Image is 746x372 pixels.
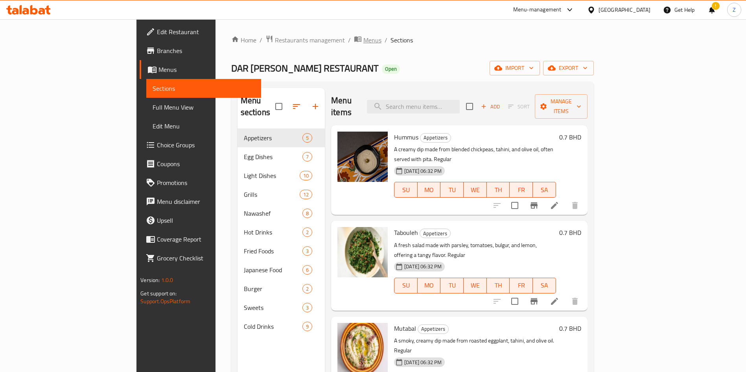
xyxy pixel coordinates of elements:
button: WE [464,182,487,198]
span: TH [490,184,507,196]
span: Add item [478,101,503,113]
button: delete [565,196,584,215]
span: Sections [153,84,255,93]
div: Menu-management [513,5,562,15]
button: SU [394,182,418,198]
button: TH [487,182,510,198]
span: Light Dishes [244,171,300,180]
span: 2 [303,229,312,236]
span: 5 [303,134,312,142]
span: Sort sections [287,97,306,116]
span: Appetizers [420,229,450,238]
div: items [302,133,312,143]
button: Manage items [535,94,588,119]
a: Menus [140,60,261,79]
span: Tabouleh [394,227,418,238]
span: Japanese Food [244,265,302,275]
span: SA [536,184,553,196]
span: Manage items [541,97,581,116]
div: items [302,209,312,218]
span: Select all sections [271,98,287,115]
span: Select section first [503,101,535,113]
span: Hot Drinks [244,227,302,237]
span: Get support on: [140,288,177,299]
a: Edit Restaurant [140,22,261,41]
a: Full Menu View [146,98,261,117]
a: Coupons [140,154,261,173]
div: Egg Dishes7 [238,147,325,166]
span: Full Menu View [153,103,255,112]
p: A creamy dip made from blended chickpeas, tahini, and olive oil, often served with pita. Regular [394,145,556,164]
a: Branches [140,41,261,60]
span: Fried Foods [244,246,302,256]
span: Menus [363,35,381,45]
button: FR [510,278,533,293]
nav: Menu sections [238,125,325,339]
div: Open [382,64,400,74]
div: Appetizers [244,133,302,143]
span: TH [490,280,507,291]
div: Egg Dishes [244,152,302,161]
div: Japanese Food6 [238,260,325,279]
span: [DATE] 06:32 PM [401,359,445,366]
span: Upsell [157,216,255,225]
a: Choice Groups [140,136,261,154]
span: Nawashef [244,209,302,218]
span: FR [513,184,530,196]
span: 3 [303,247,312,255]
img: Hummus [337,132,388,182]
h2: Menu items [331,95,357,118]
button: MO [418,182,441,198]
button: Add section [306,97,325,116]
span: 2 [303,285,312,293]
div: Grills12 [238,185,325,204]
nav: breadcrumb [231,35,594,45]
div: items [300,190,312,199]
div: Sweets3 [238,298,325,317]
span: export [549,63,588,73]
div: Nawashef8 [238,204,325,223]
div: Appetizers [420,133,451,143]
span: Z [733,5,736,14]
span: Add [480,102,501,111]
span: 10 [300,172,312,180]
span: Edit Menu [153,121,255,131]
span: Cold Drinks [244,322,302,331]
a: Edit Menu [146,117,261,136]
span: Version: [140,275,160,285]
div: items [302,303,312,312]
span: TU [444,280,460,291]
button: Add [478,101,503,113]
span: 3 [303,304,312,312]
span: Menus [158,65,255,74]
a: Restaurants management [265,35,345,45]
span: SU [398,280,414,291]
span: Menu disclaimer [157,197,255,206]
div: items [300,171,312,180]
span: SA [536,280,553,291]
div: items [302,152,312,161]
button: FR [510,182,533,198]
span: Burger [244,284,302,293]
button: Branch-specific-item [525,292,543,311]
span: Edit Restaurant [157,27,255,37]
img: Tabouleh [337,227,388,277]
span: 7 [303,153,312,161]
h6: 0.7 BHD [559,323,581,334]
span: 6 [303,266,312,274]
a: Menu disclaimer [140,192,261,211]
a: Sections [146,79,261,98]
span: Choice Groups [157,140,255,150]
div: items [302,227,312,237]
div: Sweets [244,303,302,312]
div: Appetizers [420,229,451,238]
span: 1.0.0 [161,275,173,285]
button: SA [533,182,556,198]
a: Edit menu item [550,297,559,306]
button: TU [440,278,464,293]
h6: 0.7 BHD [559,227,581,238]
